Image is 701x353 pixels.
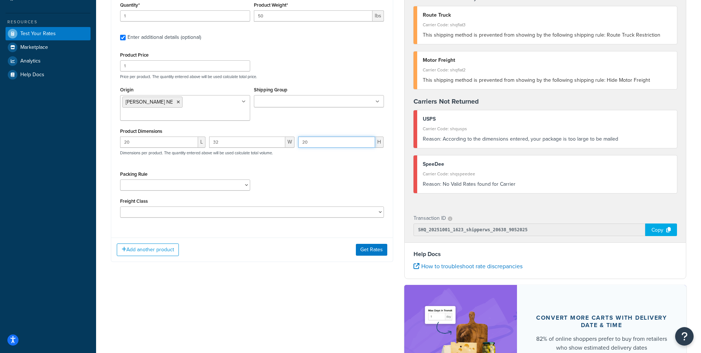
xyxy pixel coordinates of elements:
span: [PERSON_NAME] NE [126,98,173,106]
a: Analytics [6,54,91,68]
div: According to the dimensions entered, your package is too large to be mailed [423,134,672,144]
p: Price per product. The quantity entered above will be used calculate total price. [118,74,386,79]
div: Route Truck [423,10,672,20]
input: 0.00 [254,10,372,21]
button: Open Resource Center [675,327,694,346]
div: Copy [645,223,677,236]
div: Motor Freight [423,55,672,65]
label: Product Price [120,52,149,58]
input: 0 [120,10,250,21]
div: Carrier Code: shqflat2 [423,65,672,75]
div: No Valid Rates found for Carrier [423,179,672,189]
div: USPS [423,114,672,124]
div: SpeeDee [423,159,672,169]
div: Convert more carts with delivery date & time [535,314,668,329]
span: Analytics [20,58,41,64]
div: 82% of online shoppers prefer to buy from retailers who show estimated delivery dates [535,334,668,352]
input: Enter additional details (optional) [120,35,126,40]
h4: Help Docs [414,250,677,259]
button: Get Rates [356,244,387,256]
div: Carrier Code: shqusps [423,124,672,134]
label: Origin [120,87,133,93]
label: Product Dimensions [120,128,162,134]
span: L [198,137,205,148]
span: Marketplace [20,44,48,51]
span: W [285,137,295,148]
p: Dimensions per product. The quantity entered above will be used calculate total volume. [118,150,273,155]
span: Reason: [423,180,441,188]
a: Marketplace [6,41,91,54]
span: H [375,137,384,148]
span: lbs [372,10,384,21]
label: Quantity* [120,2,140,8]
p: Transaction ID [414,213,446,223]
span: Help Docs [20,72,44,78]
div: Carrier Code: shqspeedee [423,169,672,179]
label: Shipping Group [254,87,287,93]
span: Test Your Rates [20,31,56,37]
span: This shipping method is prevented from showing by the following shipping rule: Hide Motor Freight [423,76,650,84]
label: Freight Class [120,198,148,204]
button: Add another product [117,243,179,256]
div: Resources [6,19,91,25]
span: Reason: [423,135,441,143]
span: This shipping method is prevented from showing by the following shipping rule: Route Truck Restri... [423,31,660,39]
div: Enter additional details (optional) [127,32,201,43]
a: Help Docs [6,68,91,81]
strong: Carriers Not Returned [414,97,479,106]
label: Product Weight* [254,2,288,8]
a: Test Your Rates [6,27,91,40]
a: How to troubleshoot rate discrepancies [414,262,523,270]
label: Packing Rule [120,171,147,177]
div: Carrier Code: shqflat3 [423,20,672,30]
